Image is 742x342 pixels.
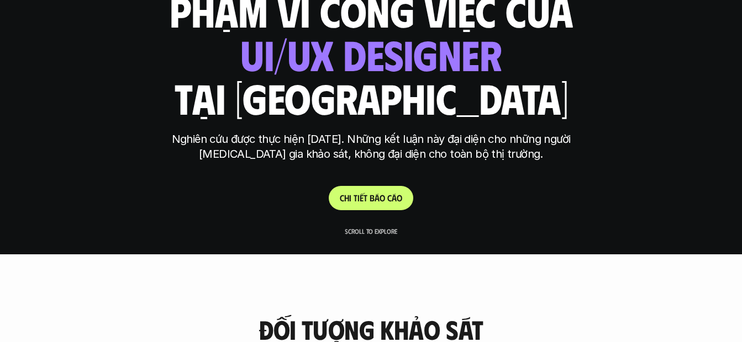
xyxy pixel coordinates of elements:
[345,227,397,235] p: Scroll to explore
[174,74,568,121] h1: tại [GEOGRAPHIC_DATA]
[340,193,344,203] span: C
[392,193,397,203] span: á
[164,132,578,162] p: Nghiên cứu được thực hiện [DATE]. Những kết luận này đại diện cho những người [MEDICAL_DATA] gia ...
[349,193,351,203] span: i
[357,193,360,203] span: i
[360,193,364,203] span: ế
[380,193,385,203] span: o
[375,193,380,203] span: á
[370,193,375,203] span: b
[397,193,402,203] span: o
[329,186,413,210] a: Chitiếtbáocáo
[354,193,357,203] span: t
[364,193,367,203] span: t
[387,193,392,203] span: c
[344,193,349,203] span: h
